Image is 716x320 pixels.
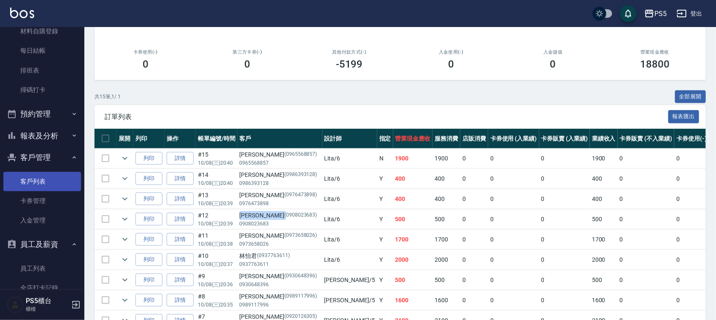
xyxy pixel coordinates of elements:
[3,103,81,125] button: 預約管理
[488,209,539,229] td: 0
[198,260,235,268] p: 10/08 (三) 20:37
[135,152,162,165] button: 列印
[460,149,488,168] td: 0
[284,272,317,281] p: (0930648396)
[674,149,709,168] td: 0
[3,61,81,80] a: 排班表
[377,209,393,229] td: Y
[448,58,454,70] h3: 0
[240,150,320,159] div: [PERSON_NAME]
[322,250,377,270] td: Lita /6
[240,260,320,268] p: 0937763611
[393,129,433,149] th: 營業現金應收
[244,58,250,70] h3: 0
[198,179,235,187] p: 10/08 (三) 20:40
[240,281,320,288] p: 0930648396
[411,49,492,55] h2: 入金使用(-)
[284,211,317,220] p: (0908023683)
[539,129,590,149] th: 卡券販賣 (入業績)
[539,209,590,229] td: 0
[240,211,320,220] div: [PERSON_NAME]
[198,159,235,167] p: 10/08 (三) 20:40
[674,270,709,290] td: 0
[322,189,377,209] td: Lita /6
[198,240,235,248] p: 10/08 (三) 20:38
[674,169,709,189] td: 0
[26,297,69,305] h5: PS5櫃台
[240,200,320,207] p: 0976473898
[240,191,320,200] div: [PERSON_NAME]
[167,274,194,287] a: 詳情
[165,129,196,149] th: 操作
[668,112,700,120] a: 報表匯出
[119,233,131,246] button: expand row
[432,209,460,229] td: 500
[167,253,194,266] a: 詳情
[196,270,238,290] td: #9
[590,250,618,270] td: 2000
[377,169,393,189] td: Y
[460,290,488,310] td: 0
[618,290,674,310] td: 0
[432,270,460,290] td: 500
[539,149,590,168] td: 0
[674,290,709,310] td: 0
[590,230,618,249] td: 1700
[393,209,433,229] td: 500
[3,278,81,298] a: 全店打卡記錄
[377,250,393,270] td: Y
[196,129,238,149] th: 帳單編號/時間
[167,152,194,165] a: 詳情
[322,230,377,249] td: Lita /6
[674,209,709,229] td: 0
[3,211,81,230] a: 入金管理
[3,191,81,211] a: 卡券管理
[539,270,590,290] td: 0
[167,172,194,185] a: 詳情
[393,189,433,209] td: 400
[198,301,235,309] p: 10/08 (三) 20:35
[590,149,618,168] td: 1900
[119,274,131,286] button: expand row
[460,169,488,189] td: 0
[198,220,235,228] p: 10/08 (三) 20:39
[322,290,377,310] td: [PERSON_NAME] /5
[488,270,539,290] td: 0
[135,253,162,266] button: 列印
[488,250,539,270] td: 0
[322,149,377,168] td: Lita /6
[196,169,238,189] td: #14
[590,209,618,229] td: 500
[488,290,539,310] td: 0
[675,90,706,103] button: 全部展開
[322,129,377,149] th: 設計師
[196,209,238,229] td: #12
[432,250,460,270] td: 2000
[618,250,674,270] td: 0
[432,230,460,249] td: 1700
[3,80,81,100] a: 掃碼打卡
[119,172,131,185] button: expand row
[590,169,618,189] td: 400
[167,294,194,307] a: 詳情
[620,5,637,22] button: save
[539,189,590,209] td: 0
[119,294,131,306] button: expand row
[3,259,81,278] a: 員工列表
[377,129,393,149] th: 指定
[135,274,162,287] button: 列印
[284,231,317,240] p: (0973658026)
[393,270,433,290] td: 500
[377,290,393,310] td: Y
[240,179,320,187] p: 0986393128
[240,171,320,179] div: [PERSON_NAME]
[539,290,590,310] td: 0
[377,189,393,209] td: Y
[196,189,238,209] td: #13
[240,159,320,167] p: 0965568857
[432,169,460,189] td: 400
[460,189,488,209] td: 0
[654,8,667,19] div: PS5
[590,189,618,209] td: 400
[95,93,121,100] p: 共 15 筆, 1 / 1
